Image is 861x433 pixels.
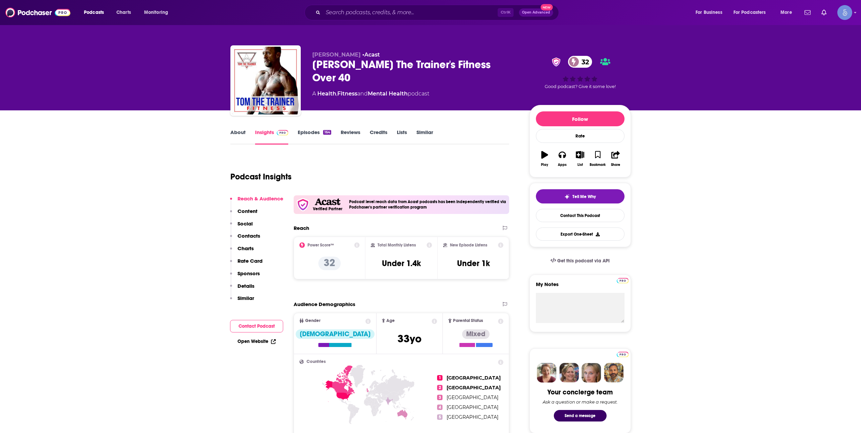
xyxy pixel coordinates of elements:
[617,352,629,357] img: Podchaser Pro
[337,90,357,97] a: Fitness
[237,195,283,202] p: Reach & Audience
[447,385,501,391] a: [GEOGRAPHIC_DATA]
[230,258,263,270] button: Rate Card
[237,233,260,239] p: Contacts
[558,163,567,167] div: Apps
[349,199,507,210] h4: Podcast level reach data from Acast podcasts has been independently verified via Podchaser's part...
[237,270,260,277] p: Sponsors
[397,129,407,145] a: Lists
[559,363,579,383] img: Barbara Profile
[462,329,490,339] div: Mixed
[296,329,375,347] a: [DEMOGRAPHIC_DATA]
[529,51,631,93] div: verified Badge32Good podcast? Give it some love!
[617,351,629,357] a: Pro website
[519,8,553,17] button: Open AdvancedNew
[378,243,416,247] h2: Total Monthly Listens
[317,90,336,97] a: Health
[575,56,592,68] span: 32
[543,399,618,405] div: Ask a question or make a request.
[577,163,583,167] div: List
[362,51,380,58] span: •
[447,375,501,381] a: [GEOGRAPHIC_DATA]
[398,336,422,344] a: 33yo
[607,147,624,171] button: Share
[298,129,331,145] a: Episodes164
[230,233,260,245] button: Contacts
[230,172,292,182] h1: Podcast Insights
[5,6,70,19] img: Podchaser - Follow, Share and Rate Podcasts
[837,5,852,20] img: User Profile
[318,257,341,270] p: 32
[323,7,498,18] input: Search podcasts, credits, & more...
[370,129,387,145] a: Credits
[437,385,443,390] span: 2
[112,7,135,18] a: Charts
[459,329,493,347] a: Mixed
[453,319,483,323] span: Parental Status
[776,7,800,18] button: open menu
[696,8,722,17] span: For Business
[572,194,596,199] span: Tell Me Why
[79,7,113,18] button: open menu
[368,90,408,97] a: Mental Health
[802,7,813,18] a: Show notifications dropdown
[323,130,331,135] div: 164
[729,7,776,18] button: open menu
[416,129,433,145] a: Similar
[536,189,625,203] button: tell me why sparkleTell Me Why
[237,258,263,264] p: Rate Card
[313,207,342,211] h5: Verified Partner
[230,320,283,332] button: Contact Podcast
[541,4,553,10] span: New
[582,363,601,383] img: Jules Profile
[237,245,254,252] p: Charts
[230,195,283,208] button: Reach & Audience
[437,375,443,381] span: 1
[294,301,355,307] h2: Audience Demographics
[312,51,361,58] span: [PERSON_NAME]
[357,90,368,97] span: and
[305,319,320,323] span: Gender
[116,8,131,17] span: Charts
[553,147,571,171] button: Apps
[341,129,360,145] a: Reviews
[780,8,792,17] span: More
[230,245,254,258] button: Charts
[386,319,395,323] span: Age
[315,198,340,205] img: Acast
[564,194,570,199] img: tell me why sparkle
[589,147,607,171] button: Bookmark
[307,360,326,364] span: Countries
[541,163,548,167] div: Play
[554,410,607,421] button: Send a message
[545,84,616,89] span: Good podcast? Give it some love!
[294,225,309,231] h2: Reach
[536,147,553,171] button: Play
[447,394,498,400] a: [GEOGRAPHIC_DATA]
[311,5,565,20] div: Search podcasts, credits, & more...
[522,11,550,14] span: Open Advanced
[837,5,852,20] span: Logged in as Spiral5-G1
[255,129,289,145] a: InsightsPodchaser Pro
[237,295,254,301] p: Similar
[139,7,177,18] button: open menu
[617,277,629,283] a: Pro website
[536,209,625,222] a: Contact This Podcast
[296,198,310,211] img: verfied icon
[557,258,610,264] span: Get this podcast via API
[691,7,731,18] button: open menu
[232,47,299,114] img: Tom The Trainer's Fitness Over 40
[611,163,620,167] div: Share
[450,243,487,247] h2: New Episode Listens
[437,414,443,420] span: 5
[312,90,429,98] div: A podcast
[537,363,557,383] img: Sydney Profile
[447,414,498,420] a: [GEOGRAPHIC_DATA]
[364,51,380,58] a: Acast
[547,388,613,396] div: Your concierge team
[437,395,443,400] span: 3
[336,90,337,97] span: ,
[545,253,615,269] a: Get this podcast via API
[536,228,625,241] button: Export One-Sheet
